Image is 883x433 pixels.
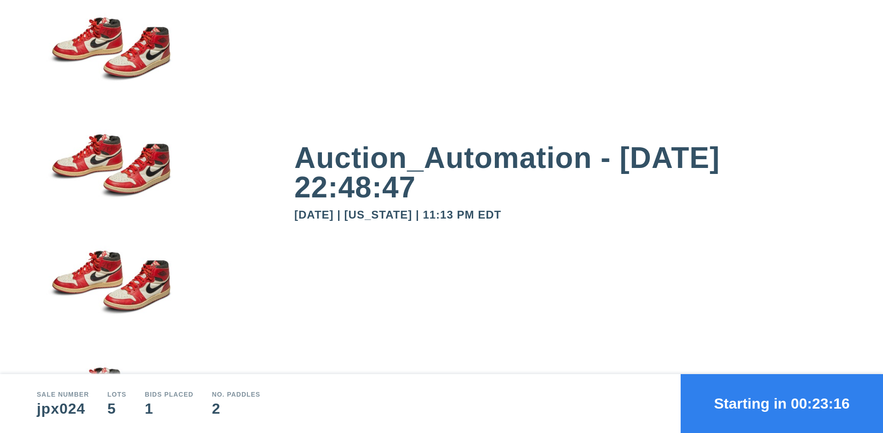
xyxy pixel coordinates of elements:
div: Auction_Automation - [DATE] 22:48:47 [294,143,846,202]
img: small [37,1,184,118]
div: [DATE] | [US_STATE] | 11:13 PM EDT [294,209,846,220]
div: 5 [108,401,126,416]
button: Starting in 00:23:16 [681,374,883,433]
img: small [37,118,184,235]
div: No. Paddles [212,391,261,398]
div: jpx024 [37,401,89,416]
div: Lots [108,391,126,398]
div: 2 [212,401,261,416]
div: Sale number [37,391,89,398]
div: 1 [145,401,194,416]
img: small [37,235,184,352]
div: Bids Placed [145,391,194,398]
